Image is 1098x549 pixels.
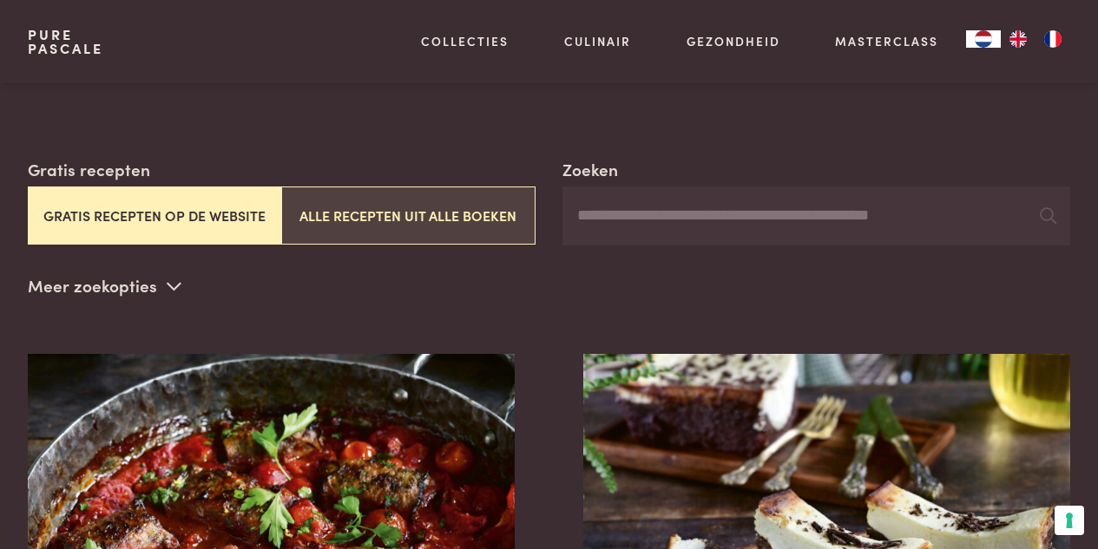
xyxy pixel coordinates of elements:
[687,32,780,50] a: Gezondheid
[1001,30,1070,48] ul: Language list
[562,157,618,182] label: Zoeken
[281,186,535,245] button: Alle recepten uit alle boeken
[966,30,1070,48] aside: Language selected: Nederlands
[1001,30,1036,48] a: EN
[28,28,103,56] a: PurePascale
[1036,30,1070,48] a: FR
[421,32,509,50] a: Collecties
[564,32,631,50] a: Culinair
[28,186,281,245] button: Gratis recepten op de website
[28,273,181,299] p: Meer zoekopties
[966,30,1001,48] div: Language
[966,30,1001,48] a: NL
[1055,506,1084,535] button: Uw voorkeuren voor toestemming voor trackingtechnologieën
[835,32,938,50] a: Masterclass
[28,157,150,182] label: Gratis recepten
